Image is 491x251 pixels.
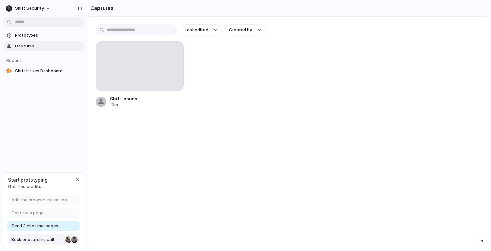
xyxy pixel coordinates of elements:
[3,41,84,51] a: Captures
[88,4,114,12] h2: Captures
[11,223,58,229] span: Send 3 chat messages
[15,5,44,12] span: Shift Security
[6,68,12,74] div: 🎨
[7,234,80,245] a: Book onboarding call
[3,31,84,40] a: Prototypes
[15,68,82,74] span: Shift Issues Dashboard
[70,236,78,244] div: Christian Iacullo
[3,3,54,14] button: Shift Security
[11,197,67,203] span: Add the browser extension
[15,43,82,49] span: Captures
[65,236,72,244] div: Nicole Kubica
[110,102,137,108] div: 10m
[15,32,82,39] span: Prototypes
[8,183,48,190] span: Get free credits
[3,66,84,76] a: 🎨Shift Issues Dashboard
[6,58,21,63] span: Recent
[8,177,48,183] span: Start prototyping
[110,95,137,102] div: Shift Issues
[185,27,208,33] span: Last edited
[11,210,44,216] span: Capture a page
[11,236,63,243] span: Book onboarding call
[229,27,252,33] span: Created by
[181,24,221,35] button: Last edited
[225,24,265,35] button: Created by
